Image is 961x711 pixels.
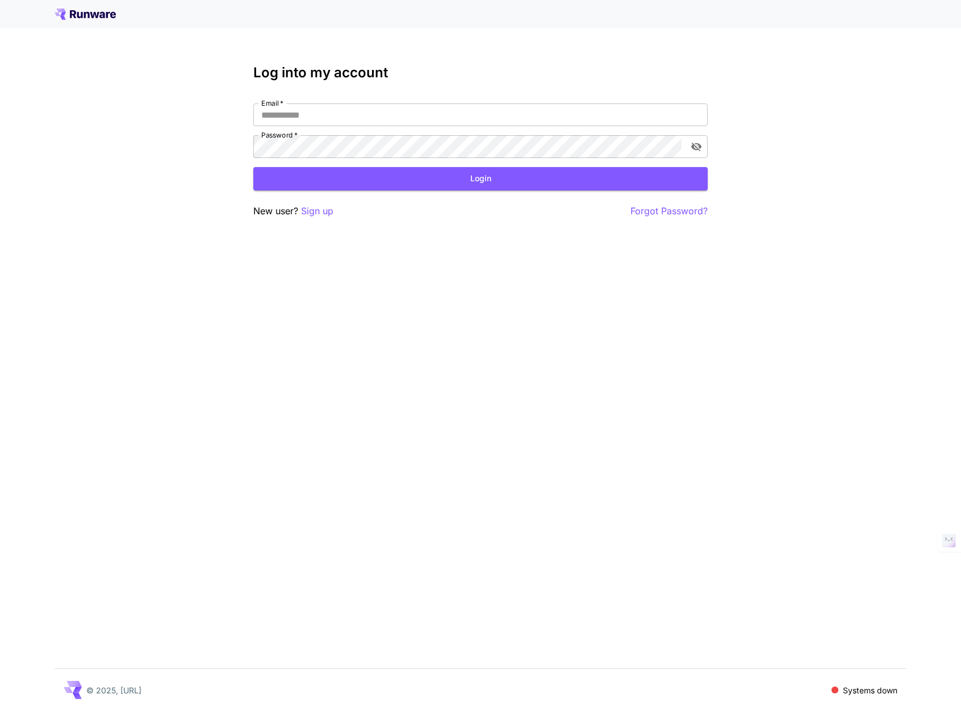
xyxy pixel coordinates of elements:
h3: Log into my account [253,65,708,81]
label: Email [261,98,283,108]
button: toggle password visibility [686,136,707,157]
p: New user? [253,204,333,218]
button: Login [253,167,708,190]
p: Systems down [843,684,897,696]
label: Password [261,130,298,140]
p: © 2025, [URL] [86,684,141,696]
button: Sign up [301,204,333,218]
button: Forgot Password? [630,204,708,218]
